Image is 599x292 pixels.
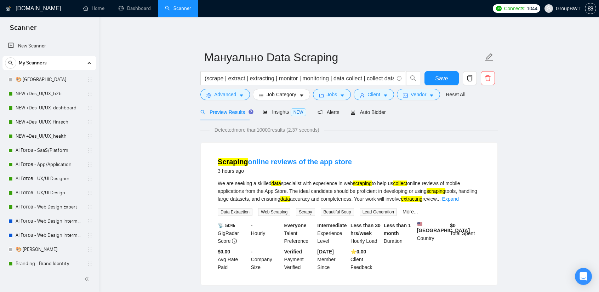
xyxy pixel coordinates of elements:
a: AI Готов - Web Design Intermediate минус Development [16,228,83,242]
a: NEW +Des_UI/UX_fintech [16,115,83,129]
span: holder [87,190,93,196]
span: Jobs [327,91,337,98]
div: Duration [382,222,416,245]
span: Save [435,74,448,83]
a: Expand [442,196,459,202]
mark: extracting [401,196,423,202]
div: We are seeking a skilled specialist with experience in web to help us online reviews of mobile ap... [218,179,480,203]
a: 🎨 [GEOGRAPHIC_DATA] [16,73,83,87]
mark: data [271,181,281,186]
div: Experience Level [316,222,349,245]
span: edit [485,53,494,62]
button: setting [585,3,596,14]
button: Save [424,71,459,85]
span: bars [259,93,264,98]
button: search [406,71,420,85]
a: AI Готов - UX/UI Designer [16,172,83,186]
span: caret-down [429,93,434,98]
mark: scraping [427,188,445,194]
button: userClientcaret-down [354,89,394,100]
span: Insights [263,109,306,115]
span: holder [87,148,93,153]
a: NEW +Des_UI/UX_b2b [16,87,83,101]
span: NEW [291,108,306,116]
span: Beautiful Soup [321,208,354,216]
button: search [5,57,16,69]
span: holder [87,261,93,267]
a: AI Готов - UX/UI Design [16,186,83,200]
button: copy [463,71,477,85]
span: holder [87,119,93,125]
b: Everyone [284,223,307,228]
span: Alerts [318,109,340,115]
a: 🎨 [PERSON_NAME] [16,242,83,257]
div: Hourly [250,222,283,245]
b: - [251,249,253,254]
mark: data [280,196,290,202]
span: Job Category [267,91,296,98]
a: Branding - Brand Identity [16,257,83,271]
span: ... [437,196,441,202]
a: NEW +Des_UI/UX_dashboard [16,101,83,115]
a: AI Готов - Web Design Expert [16,200,83,214]
span: double-left [84,275,91,282]
span: 1044 [527,5,537,12]
a: AI Готов - App/Application [16,158,83,172]
div: Talent Preference [283,222,316,245]
span: info-circle [232,239,237,244]
span: Vendor [411,91,426,98]
b: 📡 50% [218,223,235,228]
span: Advanced [214,91,236,98]
span: caret-down [340,93,345,98]
span: holder [87,91,93,97]
div: Hourly Load [349,222,382,245]
img: 🇺🇸 [417,222,422,227]
div: Total Spent [449,222,482,245]
span: Auto Bidder [350,109,386,115]
a: NEW +Des_UI/UX_health [16,129,83,143]
div: Tooltip anchor [248,109,254,115]
span: Data Extraction [218,208,252,216]
span: Detected more than 10000 results (2.37 seconds) [210,126,324,134]
span: Scanner [4,23,42,38]
button: idcardVendorcaret-down [397,89,440,100]
a: AI Готов - SaaS/Platform [16,143,83,158]
span: search [406,75,420,81]
div: Client Feedback [349,248,382,271]
a: setting [585,6,596,11]
div: Payment Verified [283,248,316,271]
div: GigRadar Score [216,222,250,245]
button: delete [481,71,495,85]
span: holder [87,247,93,252]
span: caret-down [299,93,304,98]
a: More... [403,209,418,214]
mark: Scraping [218,158,248,166]
div: Country [416,222,449,245]
span: My Scanners [19,56,47,70]
b: $0.00 [218,249,230,254]
span: setting [585,6,596,11]
span: user [546,6,551,11]
span: Scrapy [296,208,315,216]
span: Web Scraping [258,208,290,216]
span: notification [318,110,323,115]
b: [GEOGRAPHIC_DATA] [417,222,470,233]
span: info-circle [397,76,401,81]
div: Open Intercom Messenger [575,268,592,285]
span: copy [463,75,477,81]
div: Avg Rate Paid [216,248,250,271]
div: Member Since [316,248,349,271]
a: AI Готов - Web Design Intermediate минус Developer [16,214,83,228]
span: delete [481,75,495,81]
button: folderJobscaret-down [313,89,351,100]
b: Less than 1 month [384,223,411,236]
span: Preview Results [200,109,251,115]
span: Client [367,91,380,98]
b: $ 0 [450,223,456,228]
a: searchScanner [165,5,191,11]
input: Search Freelance Jobs... [205,74,394,83]
img: logo [6,3,11,15]
span: holder [87,105,93,111]
input: Scanner name... [204,48,483,66]
span: holder [87,162,93,167]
